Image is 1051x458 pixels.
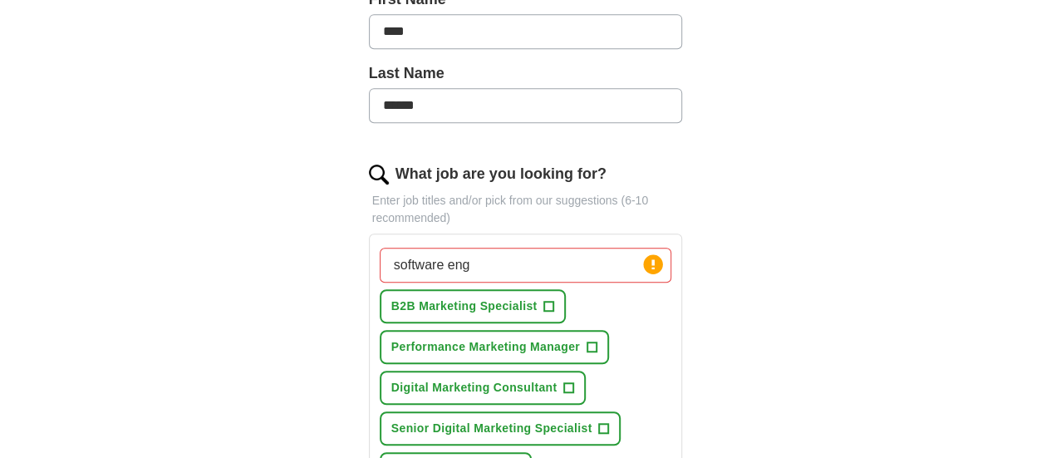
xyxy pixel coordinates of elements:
[380,289,567,323] button: B2B Marketing Specialist
[380,371,587,405] button: Digital Marketing Consultant
[380,411,621,446] button: Senior Digital Marketing Specialist
[391,338,580,356] span: Performance Marketing Manager
[369,62,683,85] label: Last Name
[380,330,609,364] button: Performance Marketing Manager
[391,379,557,396] span: Digital Marketing Consultant
[369,165,389,185] img: search.png
[369,192,683,227] p: Enter job titles and/or pick from our suggestions (6-10 recommended)
[391,298,538,315] span: B2B Marketing Specialist
[391,420,592,437] span: Senior Digital Marketing Specialist
[380,248,672,283] input: Type a job title and press enter
[395,163,607,185] label: What job are you looking for?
